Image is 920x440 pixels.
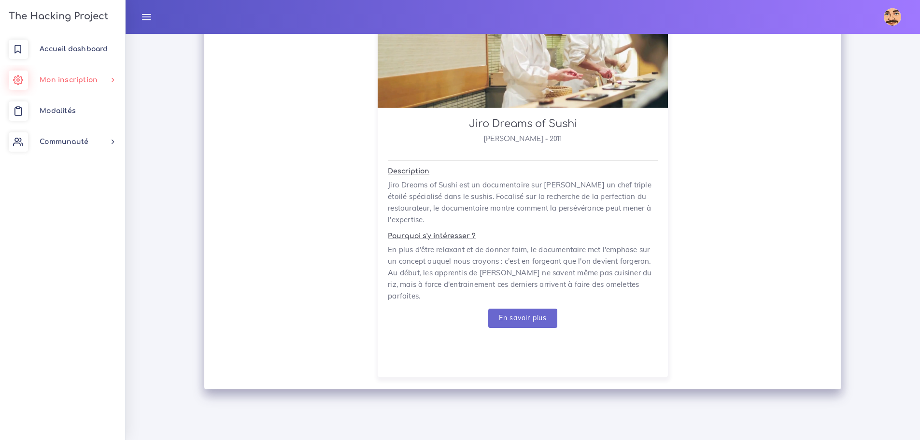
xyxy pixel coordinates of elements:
[388,244,658,302] p: En plus d'être relaxant et de donner faim, le documentaire met l'emphase sur un concept auquel no...
[388,179,658,226] p: Jiro Dreams of Sushi est un documentaire sur [PERSON_NAME] un chef triple étoilé spécialisé dans ...
[388,232,476,240] b: Pourquoi s'y intéresser ?
[40,107,76,114] span: Modalités
[40,76,98,84] span: Mon inscription
[40,45,108,53] span: Accueil dashboard
[40,138,88,145] span: Communauté
[388,118,658,137] h3: Jiro Dreams of Sushi
[884,8,901,26] img: npppwdv6pfjfbvfsejgw.jpg
[488,309,557,328] a: En savoir plus
[6,11,108,22] h3: The Hacking Project
[388,135,658,150] h6: [PERSON_NAME] - 2011
[388,168,429,175] b: Description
